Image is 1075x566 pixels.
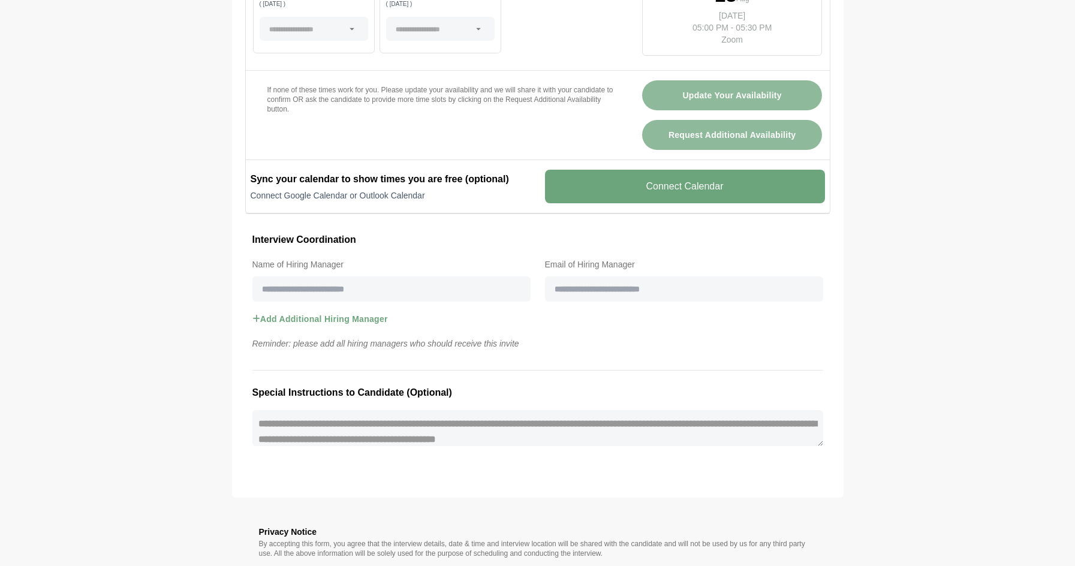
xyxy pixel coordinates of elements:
p: If none of these times work for you. Please update your availability and we will share it with yo... [267,85,613,114]
p: ( [DATE] ) [260,1,368,7]
button: Update Your Availability [642,80,823,110]
p: Zoom [683,34,781,46]
p: By accepting this form, you agree that the interview details, date & time and interview location ... [259,539,817,558]
label: Email of Hiring Manager [545,257,823,272]
h2: Sync your calendar to show times you are free (optional) [251,172,531,186]
button: Request Additional Availability [642,120,823,150]
p: Reminder: please add all hiring managers who should receive this invite [245,336,830,351]
p: 05:00 PM - 05:30 PM [683,22,781,34]
h3: Privacy Notice [259,525,817,539]
button: Add Additional Hiring Manager [252,302,388,336]
h3: Interview Coordination [252,232,823,248]
p: [DATE] [683,10,781,22]
h3: Special Instructions to Candidate (Optional) [252,385,823,401]
label: Name of Hiring Manager [252,257,531,272]
p: Connect Google Calendar or Outlook Calendar [251,189,531,201]
v-button: Connect Calendar [545,170,825,203]
p: ( [DATE] ) [386,1,495,7]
